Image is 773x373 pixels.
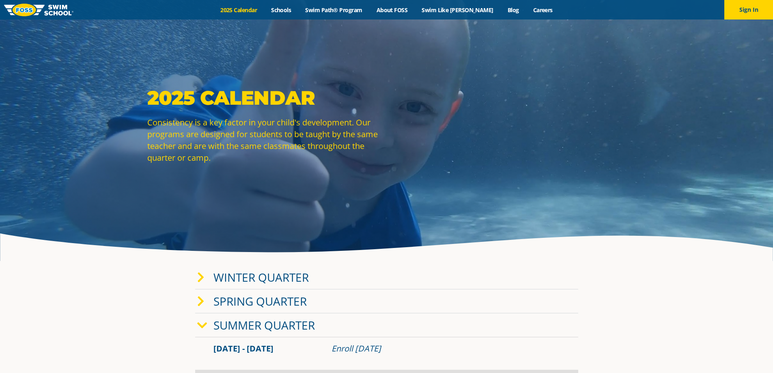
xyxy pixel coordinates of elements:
a: Swim Path® Program [298,6,369,14]
a: Winter Quarter [213,270,309,285]
a: 2025 Calendar [213,6,264,14]
a: Swim Like [PERSON_NAME] [415,6,501,14]
a: Spring Quarter [213,293,307,309]
strong: 2025 Calendar [147,86,315,110]
a: Schools [264,6,298,14]
a: Blog [500,6,526,14]
p: Consistency is a key factor in your child's development. Our programs are designed for students t... [147,116,383,164]
a: About FOSS [369,6,415,14]
a: Careers [526,6,560,14]
a: Summer Quarter [213,317,315,333]
span: [DATE] - [DATE] [213,343,273,354]
img: FOSS Swim School Logo [4,4,73,16]
div: Enroll [DATE] [332,343,560,354]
